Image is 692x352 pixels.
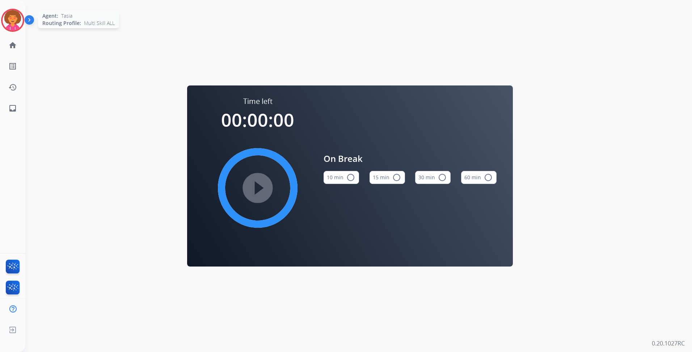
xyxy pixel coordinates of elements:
mat-icon: list_alt [8,62,17,71]
mat-icon: radio_button_unchecked [346,173,355,182]
button: 60 min [461,171,497,184]
span: Routing Profile: [42,20,81,27]
button: 15 min [370,171,405,184]
mat-icon: radio_button_unchecked [392,173,401,182]
mat-icon: history [8,83,17,92]
mat-icon: radio_button_unchecked [438,173,447,182]
span: Time left [243,96,273,106]
mat-icon: radio_button_unchecked [484,173,493,182]
mat-icon: inbox [8,104,17,113]
mat-icon: home [8,41,17,50]
span: Multi Skill ALL [84,20,115,27]
button: 10 min [324,171,359,184]
img: avatar [3,10,23,30]
span: Tasia [61,12,72,20]
span: 00:00:00 [221,108,294,132]
span: On Break [324,152,497,165]
span: Agent: [42,12,58,20]
button: 30 min [415,171,451,184]
p: 0.20.1027RC [652,339,685,348]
